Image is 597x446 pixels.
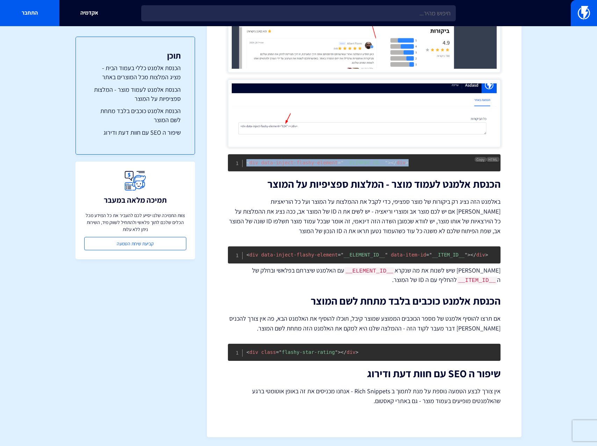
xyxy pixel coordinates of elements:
[470,252,476,258] span: </
[388,160,391,165] span: >
[391,160,405,165] span: div
[246,349,258,355] span: div
[276,349,279,355] span: =
[90,51,181,60] h3: תוכן
[391,160,397,165] span: </
[426,252,467,258] span: __ITEM_ID__
[228,295,501,307] h2: הכנסת אלמנט כוכבים בלבד מתחת לשם המוצר
[487,157,499,162] span: HTML
[228,178,501,190] h2: הכנסת אלמנט לעמוד מוצר - המלצות ספציפיות על המוצר
[338,160,340,165] span: =
[246,160,258,165] span: div
[465,252,467,258] span: "
[429,252,432,258] span: "
[405,160,408,165] span: >
[228,368,501,379] h2: שיפור ה SEO עם חוות דעת ודירוג
[84,212,186,233] p: צוות התמיכה שלנו יסייע לכם להעביר את כל המידע מכל הכלים שלכם לתוך פלאשי ולהתחיל לשווק מיד, השירות...
[457,277,497,284] code: __ITEM_ID__
[261,160,338,165] span: data-inject-flashy-element
[467,252,470,258] span: >
[391,252,426,258] span: data-item-id
[228,386,501,406] p: אין צורך לבצע הטמעה נוספת על מנת לתמוך ב Rich Snippets - אנחנו מכניסים את זה באופן אוטומטי ברגע ש...
[90,64,181,81] a: הכנסת אלמנט כללי בעמוד הבית - מציג המלצות מכל המוצרים באתר
[104,196,167,204] h3: תמיכה מלאה במעבר
[338,349,340,355] span: >
[335,349,338,355] span: "
[228,314,501,333] p: אם תרצו להוסיף אלמנט של מספר הכוכבים הממוצע שמוצר קיבל, תוכלו להוסיף את האלמנט הבא, פה אין צורך ל...
[246,252,249,258] span: <
[246,349,249,355] span: <
[385,252,388,258] span: "
[279,349,282,355] span: "
[338,252,388,258] span: __ELEMENT_ID__
[344,267,395,275] code: __ELEMENT_ID__
[338,252,340,258] span: =
[355,349,358,355] span: >
[261,252,338,258] span: data-inject-flashy-element
[385,160,388,165] span: "
[246,160,249,165] span: <
[276,349,338,355] span: flashy-star-rating
[228,266,501,285] p: [PERSON_NAME] שיש לשנות את מה שנקרא עם האלמנט שיצרתם בפלאשי ובחלק של ה להחליף עם ה ID של המוצר.
[476,157,484,162] span: Copy
[341,252,344,258] span: "
[261,349,276,355] span: class
[475,157,487,162] button: Copy
[141,5,456,21] input: חיפוש מהיר...
[341,349,347,355] span: </
[426,252,429,258] span: =
[338,160,388,165] span: __ELEMENT_ID__
[84,237,186,250] a: קביעת שיחת הטמעה
[90,128,181,137] a: שיפור ה SEO עם חוות דעת ודירוג
[228,197,501,236] p: באלמנט הזה נציג רק ביקורות של מוצר ספציפי, כדי לקבל את ההמלצות על המוצר ועל כל הוריאציות [PERSON_...
[485,252,488,258] span: >
[90,106,181,124] a: הכנסת אלמנט כוכבים בלבד מתחת לשם המוצר
[341,349,355,355] span: div
[90,85,181,103] a: הכנסת אלמנט לעמוד מוצר - המלצות ספציפיות על המוצר
[470,252,485,258] span: div
[341,160,344,165] span: "
[246,252,258,258] span: div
